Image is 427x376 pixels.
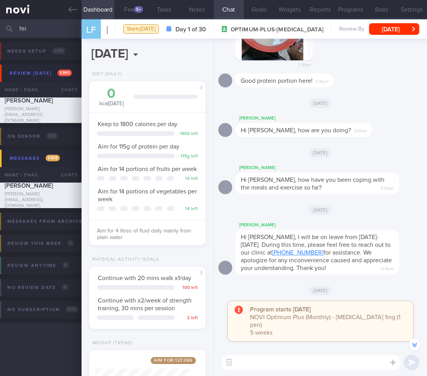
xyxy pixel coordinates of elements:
[339,26,364,33] span: Review By
[309,205,331,215] span: [DATE]
[381,264,394,272] span: 12:16pm
[309,148,331,157] span: [DATE]
[354,126,367,134] span: 11:05am
[107,25,179,34] span: [PERSON_NAME]
[89,257,159,263] div: Physical Activity Goals
[134,6,143,13] div: 5+
[309,286,331,295] span: [DATE]
[58,70,72,76] span: 1 / 395
[98,166,197,172] span: Aim for 14 portions of fruits per week
[5,106,77,124] div: [PERSON_NAME][EMAIL_ADDRESS][DOMAIN_NAME]
[5,304,81,315] div: No subscription
[241,177,384,191] span: Hi [PERSON_NAME], how have you been coping with the meals and exercise so far?
[5,183,53,189] span: [PERSON_NAME]
[46,155,60,161] span: 1 / 309
[98,121,177,127] span: Keep to 1800 calories per day
[5,46,67,56] div: Needs setup
[179,154,198,159] div: 115 g left
[52,48,65,54] span: 0 / 95
[5,260,71,271] div: Review anytime
[241,234,392,271] span: Hi [PERSON_NAME], I will be on leave from [DATE]-[DATE]. During this time, please feel free to re...
[381,184,394,191] span: 8:56am
[5,131,60,142] div: On sensor
[62,284,68,291] span: 0
[235,220,422,230] div: [PERSON_NAME]
[369,23,419,35] button: [DATE]
[66,306,79,313] span: 0 / 56
[5,238,76,249] div: Review this week
[5,191,77,209] div: [PERSON_NAME][EMAIL_ADDRESS][DOMAIN_NAME]
[235,163,422,173] div: [PERSON_NAME]
[51,167,82,183] div: Chats
[97,228,191,241] span: Aim for 4 litres of fluid daily mainly from plain water
[179,285,198,291] div: 100 left
[98,275,191,281] span: Continue with 20 mins walk x1/day
[151,357,196,364] span: Aim for: 127.2 kg
[123,24,159,34] div: Starts [DATE]
[298,60,311,68] span: 2:35pm
[98,188,197,202] span: Aim for 14 portions of vegetables per week
[309,99,331,108] span: [DATE]
[98,297,192,311] span: Continue with x2/week of strength training, 30 mins per session
[250,314,400,328] span: NOVI Optimum Plus (Monthly) - [MEDICAL_DATA] 1mg (1 pen)
[241,78,313,84] span: Good protein portion here!
[241,127,351,133] span: Hi [PERSON_NAME], how are you doing?
[179,315,198,321] div: 2 left
[272,250,323,256] a: [PHONE_NUMBER]
[179,206,198,212] div: 14 left
[235,114,395,123] div: [PERSON_NAME]
[5,97,53,104] span: [PERSON_NAME]
[179,131,198,137] div: 1800 left
[98,144,179,150] span: Aim for 115g of protein per day
[8,68,74,79] div: Review [DATE]
[316,77,328,84] span: 2:35pm
[250,306,311,313] strong: Program starts [DATE]
[67,240,74,246] span: 0
[175,26,206,33] strong: Day 1 of 30
[179,176,198,182] div: 14 left
[77,15,106,44] div: LF
[62,262,69,268] span: 0
[46,133,58,139] span: 0 / 14
[89,340,133,346] div: Weight (Trend)
[97,87,126,108] div: kcal [DATE]
[8,153,62,164] div: Messages
[97,87,126,101] div: 0
[51,82,82,97] div: Chats
[89,72,122,77] div: Diet (Daily)
[5,216,105,227] div: Messages from Archived
[5,282,70,293] div: No review date
[231,26,323,34] span: OPTIMUM-PLUS-[MEDICAL_DATA]
[250,330,272,336] span: 5 weeks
